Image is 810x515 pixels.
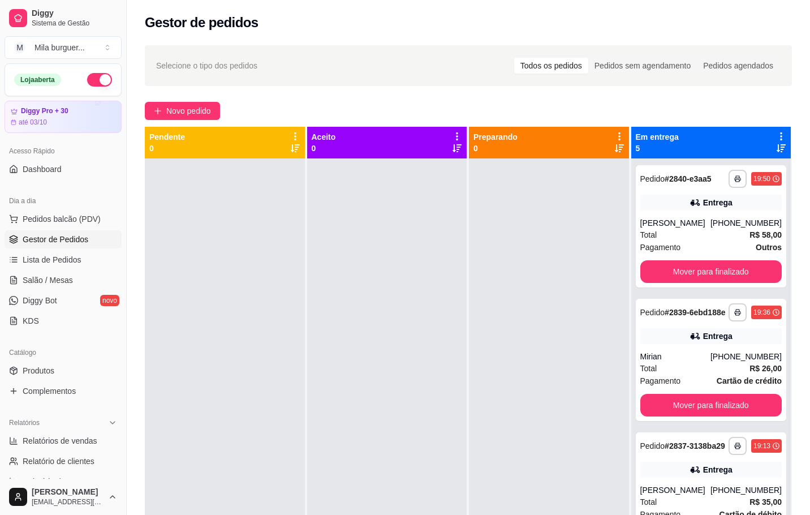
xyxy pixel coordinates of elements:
div: 19:36 [753,308,770,317]
div: [PHONE_NUMBER] [710,351,782,362]
div: 19:13 [753,441,770,450]
p: Em entrega [636,131,679,143]
span: Gestor de Pedidos [23,234,88,245]
strong: # 2840-e3aa5 [665,174,712,183]
p: 5 [636,143,679,154]
div: Pedidos agendados [697,58,779,74]
strong: # 2837-3138ba29 [665,441,725,450]
a: DiggySistema de Gestão [5,5,122,32]
span: [EMAIL_ADDRESS][DOMAIN_NAME] [32,497,104,507]
a: Diggy Pro + 30até 03/10 [5,101,122,133]
div: Catálogo [5,344,122,362]
span: Relatórios [9,418,40,427]
span: Total [640,496,657,508]
a: Diggy Botnovo [5,291,122,310]
a: Relatório de mesas [5,473,122,491]
button: Alterar Status [87,73,112,87]
article: Diggy Pro + 30 [21,107,68,115]
span: Relatório de clientes [23,456,94,467]
button: Novo pedido [145,102,220,120]
div: [PHONE_NUMBER] [710,217,782,229]
a: Relatório de clientes [5,452,122,470]
div: [PERSON_NAME] [640,217,710,229]
span: Total [640,229,657,241]
span: Pagamento [640,375,681,387]
a: Salão / Mesas [5,271,122,289]
div: Acesso Rápido [5,142,122,160]
strong: R$ 26,00 [749,364,782,373]
span: Sistema de Gestão [32,19,117,28]
a: Complementos [5,382,122,400]
span: Pedido [640,441,665,450]
article: até 03/10 [19,118,47,127]
a: Dashboard [5,160,122,178]
strong: R$ 58,00 [749,230,782,239]
strong: # 2839-6ebd188e [665,308,725,317]
div: Loja aberta [14,74,61,86]
div: Entrega [703,197,733,208]
button: Pedidos balcão (PDV) [5,210,122,228]
p: 0 [312,143,336,154]
div: Entrega [703,464,733,475]
span: Relatório de mesas [23,476,91,487]
span: Pedidos balcão (PDV) [23,213,101,225]
strong: Outros [756,243,782,252]
div: Entrega [703,331,733,342]
div: Mila burguer ... [35,42,85,53]
a: KDS [5,312,122,330]
div: [PHONE_NUMBER] [710,484,782,496]
span: Dashboard [23,164,62,175]
div: Pedidos sem agendamento [588,58,697,74]
span: Complementos [23,385,76,397]
p: 0 [473,143,518,154]
span: Pagamento [640,241,681,254]
span: Novo pedido [166,105,211,117]
p: Pendente [149,131,185,143]
button: Select a team [5,36,122,59]
div: 19:50 [753,174,770,183]
span: Relatórios de vendas [23,435,97,447]
a: Lista de Pedidos [5,251,122,269]
span: Produtos [23,365,54,376]
a: Gestor de Pedidos [5,230,122,248]
span: Selecione o tipo dos pedidos [156,59,257,72]
span: Total [640,362,657,375]
div: Dia a dia [5,192,122,210]
span: Pedido [640,308,665,317]
span: Pedido [640,174,665,183]
span: [PERSON_NAME] [32,487,104,497]
p: Preparando [473,131,518,143]
span: M [14,42,25,53]
span: plus [154,107,162,115]
a: Produtos [5,362,122,380]
div: [PERSON_NAME] [640,484,710,496]
span: Lista de Pedidos [23,254,81,265]
button: Mover para finalizado [640,394,782,417]
div: Mirian [640,351,710,362]
strong: Cartão de crédito [717,376,782,385]
h2: Gestor de pedidos [145,14,258,32]
span: KDS [23,315,39,327]
p: Aceito [312,131,336,143]
a: Relatórios de vendas [5,432,122,450]
strong: R$ 35,00 [749,497,782,507]
div: Todos os pedidos [514,58,588,74]
span: Salão / Mesas [23,274,73,286]
button: [PERSON_NAME][EMAIL_ADDRESS][DOMAIN_NAME] [5,483,122,510]
button: Mover para finalizado [640,260,782,283]
span: Diggy Bot [23,295,57,306]
p: 0 [149,143,185,154]
span: Diggy [32,8,117,19]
